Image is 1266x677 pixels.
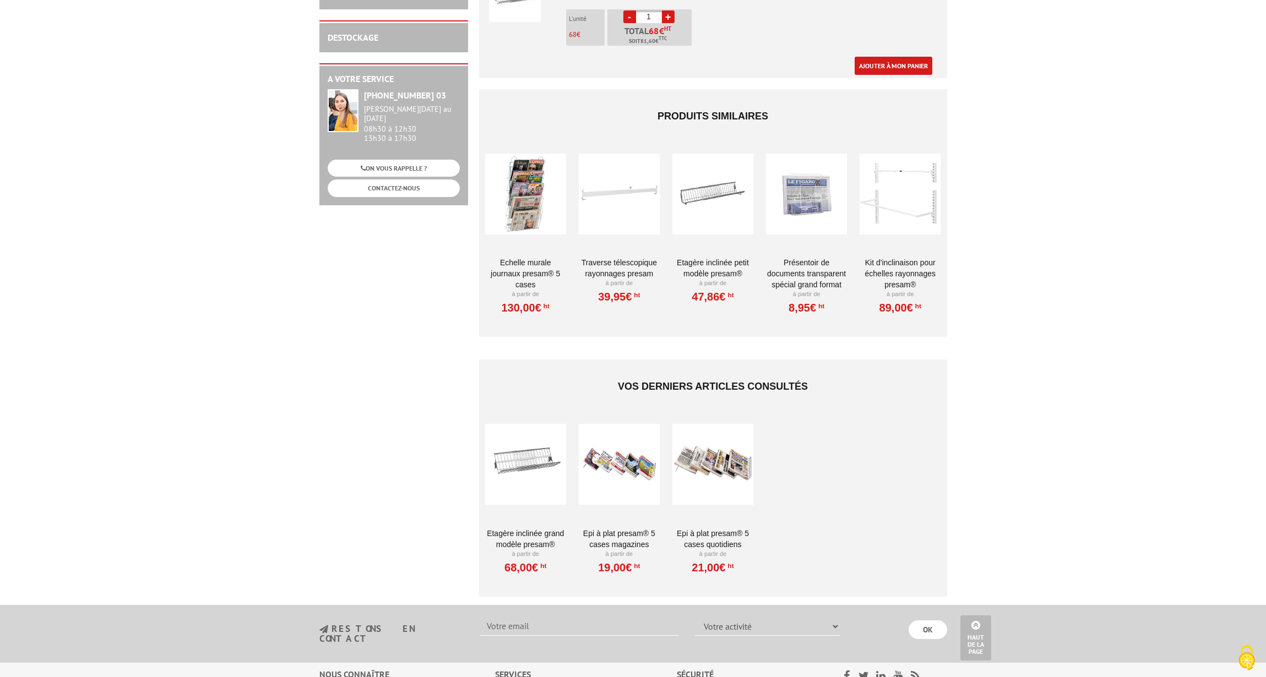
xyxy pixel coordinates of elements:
[672,528,753,550] a: Epi à plat Presam® 5 cases quotidiens
[328,179,460,196] a: CONTACTEZ-NOUS
[672,550,753,559] p: À partir de
[766,257,847,290] a: PRÉSENTOIR DE DOCUMENTS TRANSPARENT SPÉCIAL GRAND FORMAT
[909,620,947,639] input: OK
[538,562,546,570] sup: HT
[664,25,671,32] sup: HT
[766,290,847,299] p: À partir de
[632,562,640,570] sup: HT
[659,35,667,41] sup: TTC
[364,90,446,101] strong: [PHONE_NUMBER] 03
[658,111,768,122] span: Produits similaires
[579,257,660,279] a: Traverse télescopique Rayonnages Presam
[504,564,546,571] a: 68,00€HT
[485,550,566,559] p: À partir de
[623,10,636,23] a: -
[569,30,577,39] span: 68
[789,304,824,311] a: 8,95€HT
[1233,644,1260,671] img: Cookies (fenêtre modale)
[692,293,733,300] a: 47,86€HT
[672,257,753,279] a: Etagère inclinée petit modèle presam®
[569,31,605,39] p: €
[328,160,460,177] a: ON VOUS RAPPELLE ?
[501,304,549,311] a: 130,00€HT
[632,291,640,299] sup: HT
[855,57,932,75] a: Ajouter à mon panier
[913,302,921,310] sup: HT
[662,10,675,23] a: +
[672,279,753,288] p: À partir de
[726,291,734,299] sup: HT
[579,279,660,288] p: À partir de
[485,257,566,290] a: Echelle murale journaux Presam® 5 cases
[726,562,734,570] sup: HT
[659,26,664,35] span: €
[692,564,733,571] a: 21,00€HT
[610,26,692,46] p: Total
[618,381,808,392] span: Vos derniers articles consultés
[860,290,941,299] p: À partir de
[649,26,659,35] span: 68
[860,257,941,290] a: Kit d'inclinaison pour échelles rayonnages Presam®
[328,32,378,43] a: DESTOCKAGE
[816,302,824,310] sup: HT
[480,617,678,636] input: Votre email
[364,105,460,143] div: 08h30 à 12h30 13h30 à 17h30
[579,528,660,550] a: Epi à plat Presam® 5 cases magazines
[569,15,605,23] p: L'unité
[640,37,655,46] span: 81,60
[485,290,566,299] p: À partir de
[319,625,328,634] img: newsletter.jpg
[328,89,358,132] img: widget-service.jpg
[319,624,464,643] h3: restons en contact
[364,105,460,123] div: [PERSON_NAME][DATE] au [DATE]
[598,564,640,571] a: 19,00€HT
[960,615,991,660] a: Haut de la page
[1227,640,1266,677] button: Cookies (fenêtre modale)
[541,302,550,310] sup: HT
[485,528,566,550] a: Etagère inclinée grand modèle Presam®
[879,304,921,311] a: 89,00€HT
[598,293,640,300] a: 39,95€HT
[629,37,667,46] span: Soit €
[579,550,660,559] p: À partir de
[328,74,460,84] h2: A votre service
